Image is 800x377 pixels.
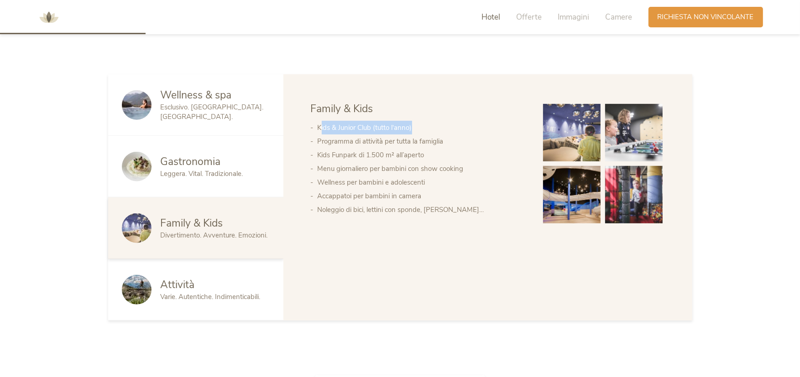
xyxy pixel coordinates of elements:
[161,88,232,102] span: Wellness & spa
[517,12,542,22] span: Offerte
[35,4,63,31] img: AMONTI & LUNARIS Wellnessresort
[318,148,525,162] li: Kids Funpark di 1.500 m² all’aperto
[161,278,195,292] span: Attività
[318,162,525,176] li: Menu giornaliero per bambini con show cooking
[658,12,754,22] span: Richiesta non vincolante
[161,103,264,121] span: Esclusivo. [GEOGRAPHIC_DATA]. [GEOGRAPHIC_DATA].
[318,134,525,148] li: Programma di attività per tutta la famiglia
[318,189,525,203] li: Accappatoi per bambini in camera
[318,176,525,189] li: Wellness per bambini e adolescenti
[318,121,525,134] li: Kids & Junior Club (tutto l‘anno)
[161,292,261,301] span: Varie. Autentiche. Indimenticabili.
[558,12,590,22] span: Immagini
[35,14,63,20] a: AMONTI & LUNARIS Wellnessresort
[161,216,223,230] span: Family & Kids
[606,12,633,22] span: Camere
[161,169,243,178] span: Leggera. Vital. Tradizionale.
[311,102,373,116] span: Family & Kids
[161,231,268,240] span: Divertimento. Avventure. Emozioni.
[482,12,501,22] span: Hotel
[318,203,525,217] li: Noleggio di bici, lettini con sponde, [PERSON_NAME]…
[161,155,221,169] span: Gastronomia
